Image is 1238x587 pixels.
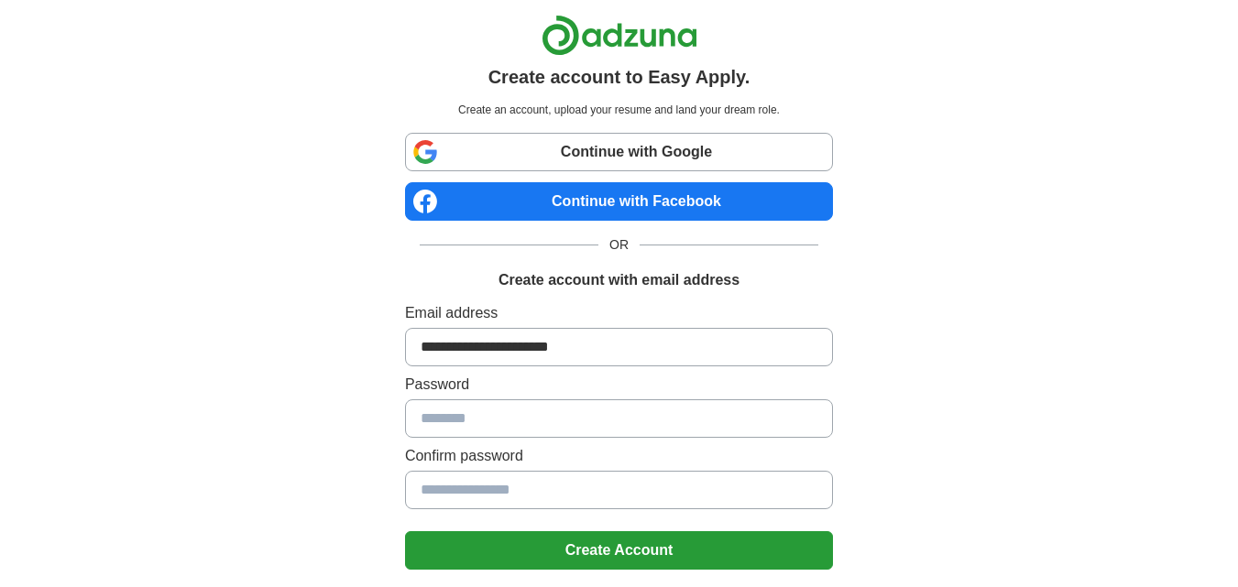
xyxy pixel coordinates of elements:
[498,269,740,291] h1: Create account with email address
[405,445,833,467] label: Confirm password
[405,374,833,396] label: Password
[542,15,697,56] img: Adzuna logo
[405,302,833,324] label: Email address
[405,182,833,221] a: Continue with Facebook
[598,235,640,255] span: OR
[405,133,833,171] a: Continue with Google
[488,63,750,91] h1: Create account to Easy Apply.
[409,102,829,118] p: Create an account, upload your resume and land your dream role.
[405,531,833,570] button: Create Account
